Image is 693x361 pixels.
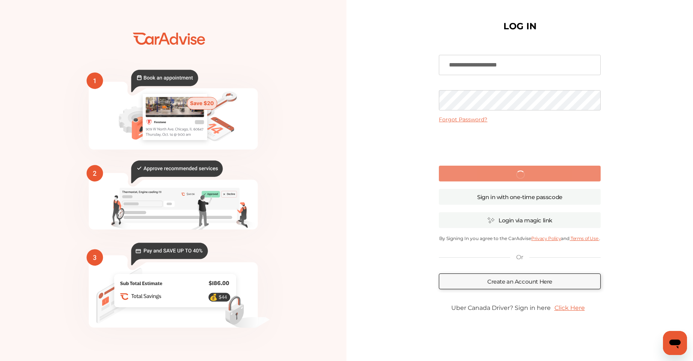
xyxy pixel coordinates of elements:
iframe: Button to launch messaging window [663,331,687,355]
text: 💰 [209,293,218,301]
a: Privacy Policy [531,236,561,241]
a: Sign in with one-time passcode [439,189,600,205]
p: By Signing In you agree to the CarAdvise and . [439,236,600,241]
a: Click Here [551,301,589,315]
a: Login via magic link [439,212,600,228]
h1: LOG IN [503,23,536,30]
span: Uber Canada Driver? Sign in here [451,304,551,311]
iframe: reCAPTCHA [463,129,577,158]
a: Terms of Use [569,236,599,241]
p: Or [516,253,523,261]
img: magic_icon.32c66aac.svg [487,217,495,224]
a: Forgot Password? [439,116,487,123]
a: Create an Account Here [439,273,600,289]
